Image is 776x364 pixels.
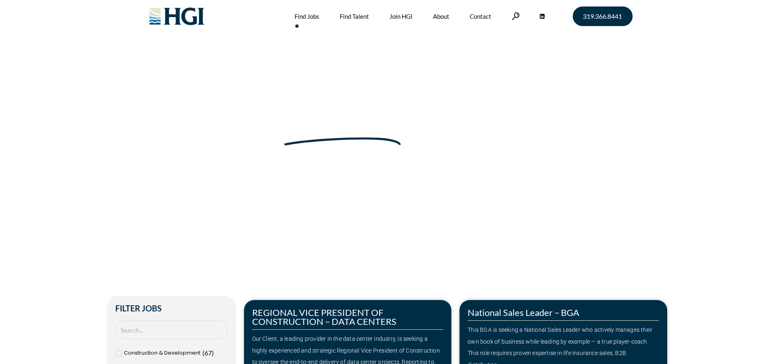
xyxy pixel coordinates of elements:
span: ( [202,349,204,357]
span: » [160,152,193,161]
span: Jobs [180,152,193,161]
span: Make Your [160,113,278,143]
span: 319.366.8441 [583,13,622,20]
input: Search Job [115,320,228,340]
a: 319.366.8441 [573,7,633,26]
span: ) [212,349,214,357]
span: Construction & Development [124,347,200,359]
span: Next Move [283,115,402,141]
a: National Sales Leader – BGA [468,307,579,318]
a: REGIONAL VICE PRESIDENT OF CONSTRUCTION – DATA CENTERS [252,307,396,327]
h2: Filter Jobs [115,304,228,312]
span: 67 [204,349,212,357]
a: Home [160,152,177,161]
a: Search [512,12,520,20]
